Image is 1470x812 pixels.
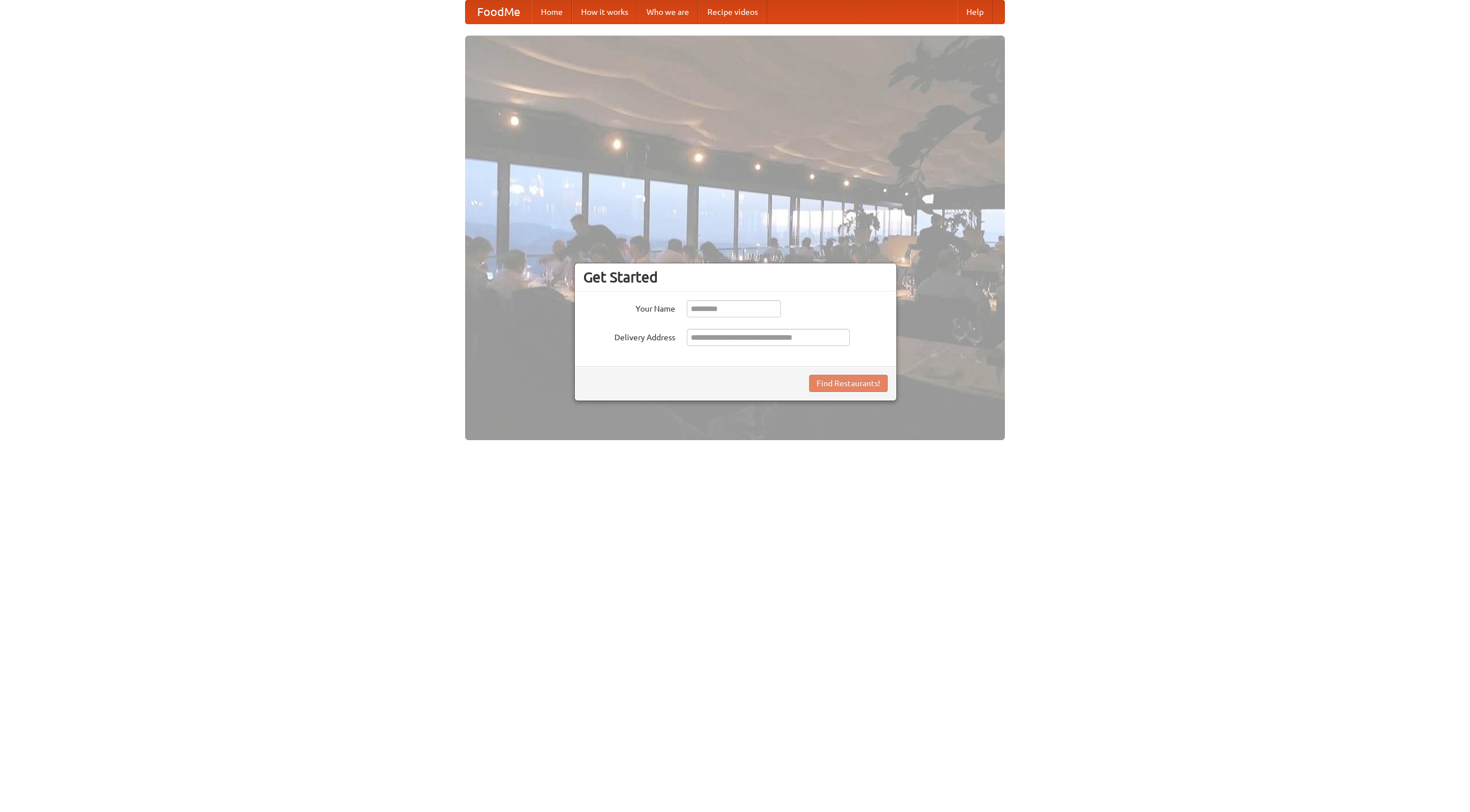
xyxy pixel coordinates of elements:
a: Help [957,1,993,24]
a: FoodMe [466,1,532,24]
a: Recipe videos [698,1,767,24]
a: Home [532,1,572,24]
button: Find Restaurants! [809,375,888,392]
h3: Get Started [583,269,888,286]
label: Delivery Address [583,329,675,343]
a: How it works [572,1,637,24]
label: Your Name [583,300,675,314]
a: Who we are [637,1,698,24]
